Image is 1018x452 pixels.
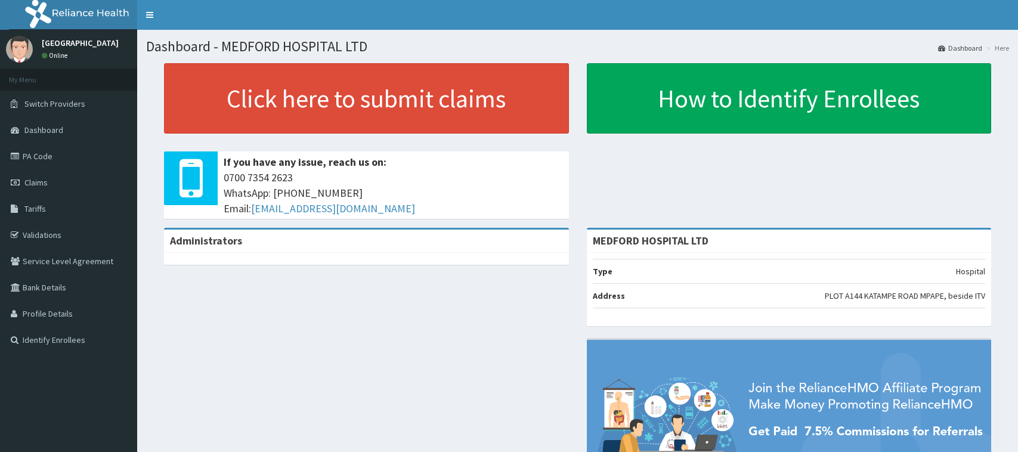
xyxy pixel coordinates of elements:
p: PLOT A144 KATAMPE ROAD MPAPE, beside ITV [825,290,985,302]
b: Administrators [170,234,242,247]
span: Dashboard [24,125,63,135]
a: How to Identify Enrollees [587,63,992,134]
p: [GEOGRAPHIC_DATA] [42,39,119,47]
span: Tariffs [24,203,46,214]
p: Hospital [956,265,985,277]
h1: Dashboard - MEDFORD HOSPITAL LTD [146,39,1009,54]
span: Claims [24,177,48,188]
a: Dashboard [938,43,982,53]
img: User Image [6,36,33,63]
a: Click here to submit claims [164,63,569,134]
li: Here [983,43,1009,53]
b: Type [593,266,612,277]
a: [EMAIL_ADDRESS][DOMAIN_NAME] [251,202,415,215]
b: If you have any issue, reach us on: [224,155,386,169]
span: 0700 7354 2623 WhatsApp: [PHONE_NUMBER] Email: [224,170,563,216]
span: Switch Providers [24,98,85,109]
a: Online [42,51,70,60]
strong: MEDFORD HOSPITAL LTD [593,234,708,247]
b: Address [593,290,625,301]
